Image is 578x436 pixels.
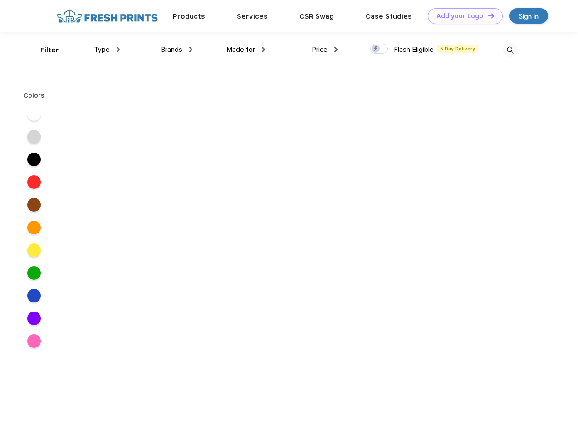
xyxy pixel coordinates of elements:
span: Price [312,45,328,54]
span: Made for [226,45,255,54]
div: Add your Logo [436,12,483,20]
a: Products [173,12,205,20]
span: Type [94,45,110,54]
img: desktop_search.svg [503,43,518,58]
img: dropdown.png [189,47,192,52]
img: dropdown.png [334,47,338,52]
span: Flash Eligible [394,45,434,54]
img: fo%20logo%202.webp [54,8,161,24]
span: 5 Day Delivery [437,45,478,53]
div: Filter [40,45,59,55]
a: CSR Swag [299,12,334,20]
img: dropdown.png [262,47,265,52]
div: Colors [17,91,52,100]
a: Services [237,12,268,20]
a: Sign in [509,8,548,24]
img: dropdown.png [117,47,120,52]
div: Sign in [519,11,539,21]
img: DT [488,13,494,18]
span: Brands [161,45,182,54]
